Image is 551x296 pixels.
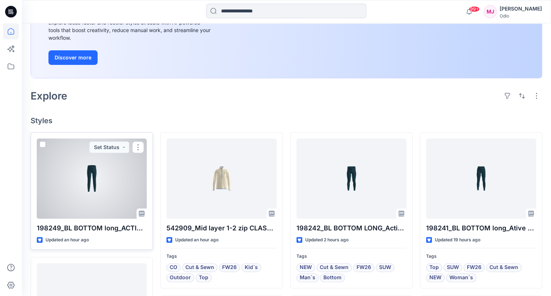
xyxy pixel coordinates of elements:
span: CO [170,263,177,272]
p: 542909_Mid layer 1-2 zip CLASSIC FLEECE KIDS_SMS_3D [166,223,276,233]
span: Cut & Sewn [489,263,518,272]
span: Cut & Sewn [320,263,349,272]
p: Tags [166,253,276,260]
div: MJ [484,5,497,18]
h2: Explore [31,90,67,102]
p: Updated 19 hours ago [435,236,480,244]
p: Updated 2 hours ago [305,236,349,244]
span: Outdoor [170,273,191,282]
span: Bottom [323,273,342,282]
span: 99+ [469,6,480,12]
h4: Styles [31,116,542,125]
span: NEW [429,273,441,282]
span: Woman`s [449,273,473,282]
p: 198242_BL BOTTOM LONG_Active X-Warm_SMS_3D [296,223,406,233]
p: Tags [426,253,536,260]
p: 198249_BL BOTTOM long_ACTIVE X-Warm Kids_SMS_3D [37,223,147,233]
span: NEW [300,263,312,272]
div: [PERSON_NAME] [500,4,542,13]
p: 198241_BL BOTTOM long_Ative X-Warm_SMS_3D [426,223,536,233]
span: FW26 [467,263,481,272]
a: 542909_Mid layer 1-2 zip CLASSIC FLEECE KIDS_SMS_3D [166,139,276,219]
a: 198242_BL BOTTOM LONG_Active X-Warm_SMS_3D [296,139,406,219]
div: Explore ideas faster and recolor styles at scale with AI-powered tools that boost creativity, red... [48,19,212,42]
p: Updated an hour ago [175,236,219,244]
div: Odlo [500,13,542,19]
span: Man`s [300,273,315,282]
p: Tags [296,253,406,260]
span: Top [429,263,439,272]
span: Cut & Sewn [185,263,214,272]
span: SUW [379,263,391,272]
span: SUW [447,263,459,272]
button: Discover more [48,50,98,65]
a: Discover more [48,50,212,65]
span: Kid`s [245,263,258,272]
a: 198249_BL BOTTOM long_ACTIVE X-Warm Kids_SMS_3D [37,139,147,219]
p: Updated an hour ago [46,236,89,244]
span: FW26 [222,263,237,272]
span: Top [199,273,208,282]
span: FW26 [357,263,371,272]
a: 198241_BL BOTTOM long_Ative X-Warm_SMS_3D [426,139,536,219]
